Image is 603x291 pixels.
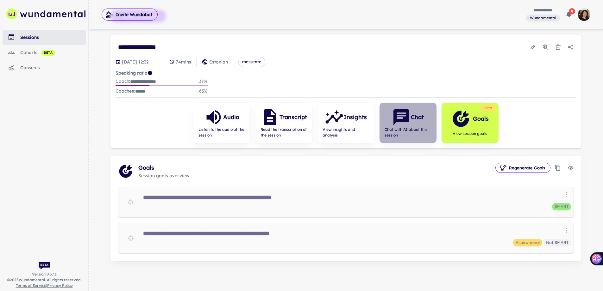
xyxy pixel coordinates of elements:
[317,103,374,143] button: InsightsView insights and analysis
[198,127,245,138] span: Listen to the audio of the session
[562,8,575,21] button: 9
[569,8,575,15] span: 9
[3,30,86,45] a: sessions
[280,113,307,122] h6: Transcript
[193,103,250,143] button: AudioListen to the audio of the session
[16,283,73,288] span: |
[209,58,228,65] p: Estonian
[526,14,560,22] span: You are a member of this workspace. Contact your workspace owner for assistance.
[20,49,86,56] div: cohorts
[344,113,367,122] h6: Insights
[7,277,82,283] span: © 2025 Wundamental. All rights reserved.
[565,41,576,53] button: Share session
[562,190,571,199] button: Options
[527,15,559,21] span: Wundamental
[552,41,564,53] button: Delete session
[513,239,542,246] span: Aspirational
[565,162,576,173] button: Editing disabled
[122,58,149,65] p: Session date
[20,34,86,41] div: sessions
[47,283,73,288] a: Privacy Policy
[482,106,495,111] span: Beta
[540,41,551,53] button: Usage Statistics
[41,50,55,55] span: beta
[199,88,208,95] p: 63 %
[565,162,576,173] span: Enable editing
[223,113,239,122] h6: Audio
[148,70,153,76] svg: Coach/coachee ideal ratio of speaking is roughly 20:80. Mentor/mentee ideal ratio of speaking is ...
[255,103,312,143] button: TranscriptRead the transcription of the session
[3,45,86,60] a: cohorts beta
[138,172,495,179] span: Session goals overview
[543,239,571,246] div: Missing SMART criteria: timeBound
[102,8,158,21] span: Invite Wundabot to record a meeting
[20,64,86,71] div: consents
[239,59,265,65] span: messente
[116,88,145,95] p: Coachee :
[261,127,307,138] span: Read the transcription of the session
[32,271,57,277] span: Version: 0.57.1
[176,58,191,65] p: 74 mins
[552,203,571,210] span: SMART
[451,131,489,136] span: View session goals
[543,239,571,246] span: Not SMART
[3,60,86,75] a: consents
[102,9,158,21] button: Invite Wundabot
[385,127,431,138] span: Chat with AI about this session
[562,226,571,235] button: Options
[527,41,538,53] button: Edit session
[138,163,495,172] span: Goals
[16,283,46,288] a: Terms of Service
[116,78,156,85] p: Coach :
[199,78,208,85] p: 37 %
[495,163,550,173] button: Regenerate Goals
[578,8,590,21] img: photoURL
[473,114,489,123] h6: Goals
[411,113,424,122] h6: Chat
[323,127,369,138] span: View insights and analysis
[116,70,148,76] strong: Speaking ratio
[442,103,499,143] button: GoalsView session goals
[553,163,562,173] span: Copy goals to clipboard
[380,103,437,143] button: ChatChat with AI about this session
